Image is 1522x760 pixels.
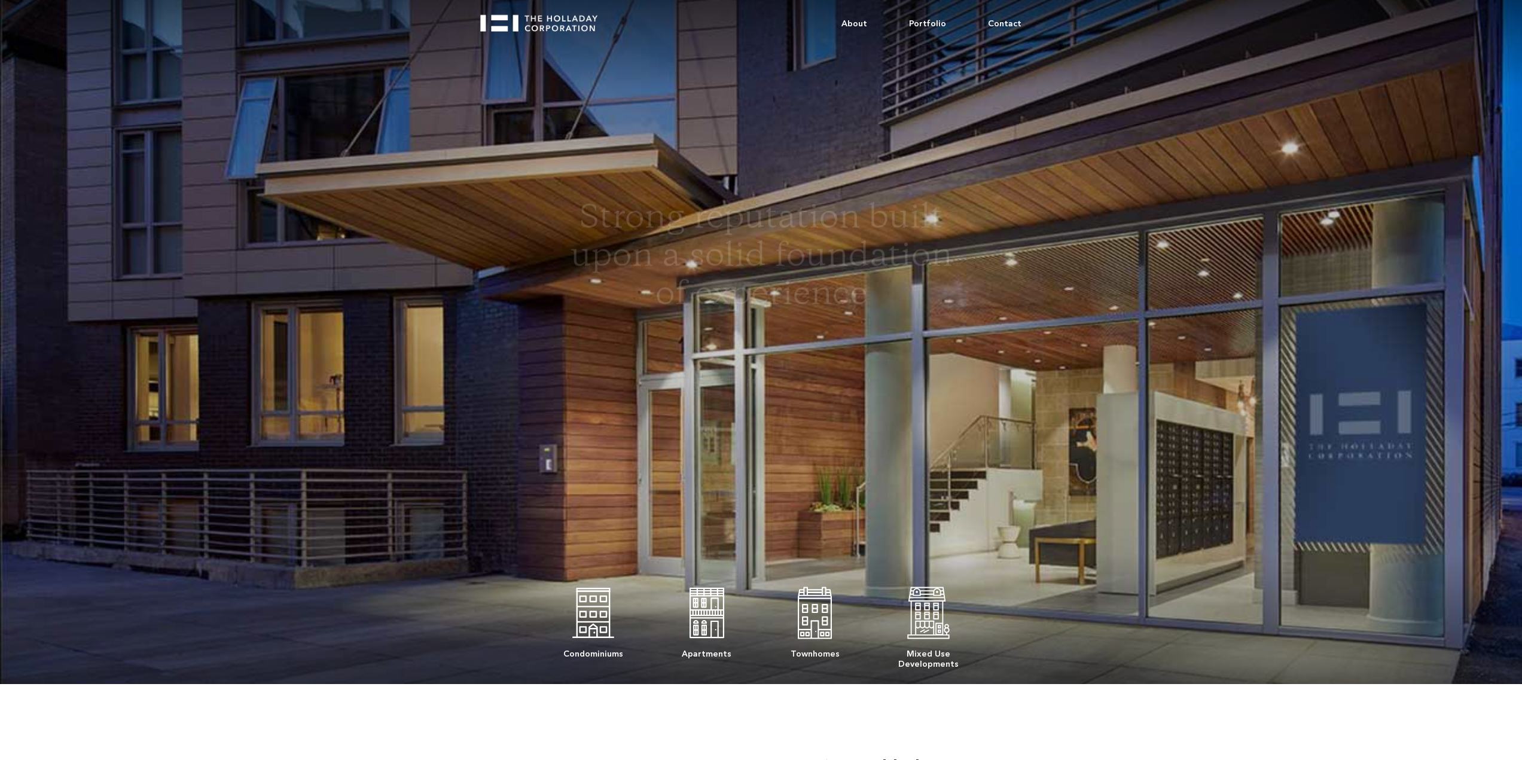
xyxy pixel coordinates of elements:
[480,6,608,32] a: home
[682,643,731,659] div: Apartments
[821,6,888,42] a: About
[565,200,958,315] h1: Strong reputation built upon a solid foundation of experience
[563,643,623,659] div: Condominiums
[888,6,967,42] a: Portfolio
[898,643,959,669] div: Mixed Use Developments
[791,643,840,659] div: Townhomes
[967,6,1042,42] a: Contact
